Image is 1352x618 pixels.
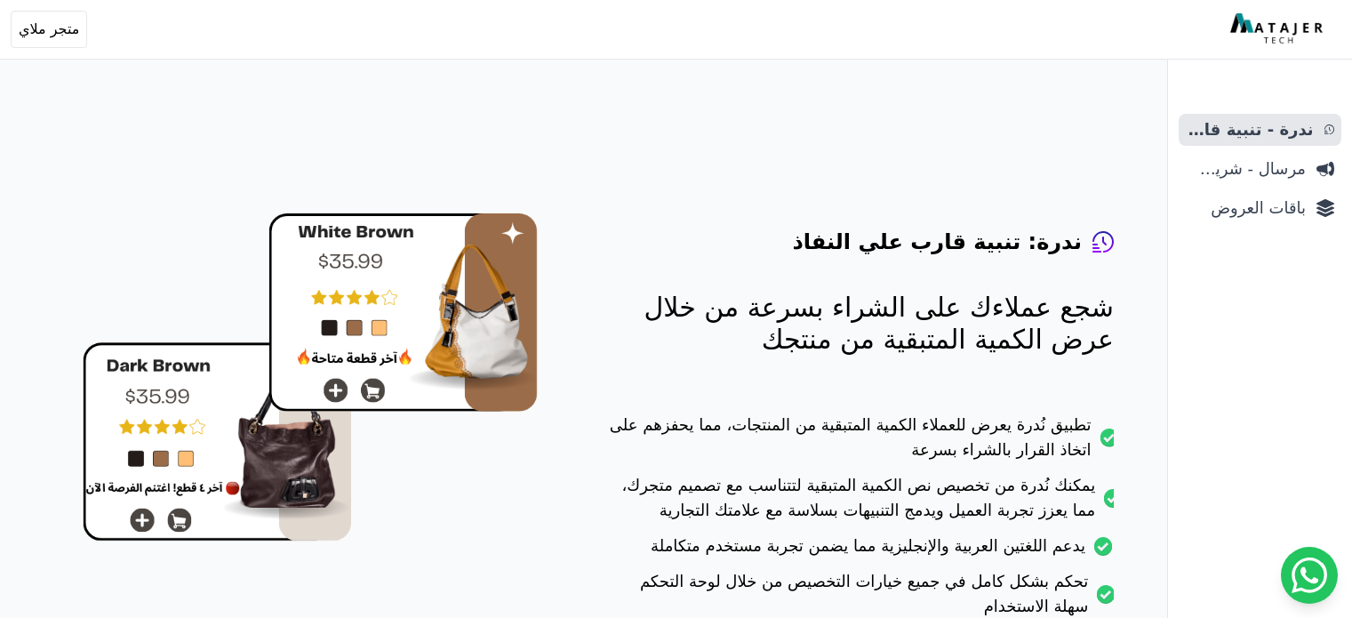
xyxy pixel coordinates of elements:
li: يمكنك نُدرة من تخصيص نص الكمية المتبقية لتتناسب مع تصميم متجرك، مما يعزز تجربة العميل ويدمج التنب... [609,473,1114,534]
span: متجر ملاي [19,19,79,40]
h4: ندرة: تنبية قارب علي النفاذ [792,228,1082,256]
li: تطبيق نُدرة يعرض للعملاء الكمية المتبقية من المنتجات، مما يحفزهم على اتخاذ القرار بالشراء بسرعة [609,413,1114,473]
span: ندرة - تنبية قارب علي النفاذ [1186,117,1314,142]
span: مرسال - شريط دعاية [1186,157,1306,181]
li: يدعم اللغتين العربية والإنجليزية مما يضمن تجربة مستخدم متكاملة [609,534,1114,569]
span: باقات العروض [1186,196,1306,221]
img: hero [83,213,538,542]
p: شجع عملاءك على الشراء بسرعة من خلال عرض الكمية المتبقية من منتجك [609,292,1114,356]
button: متجر ملاي [11,11,87,48]
img: MatajerTech Logo [1230,13,1327,45]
